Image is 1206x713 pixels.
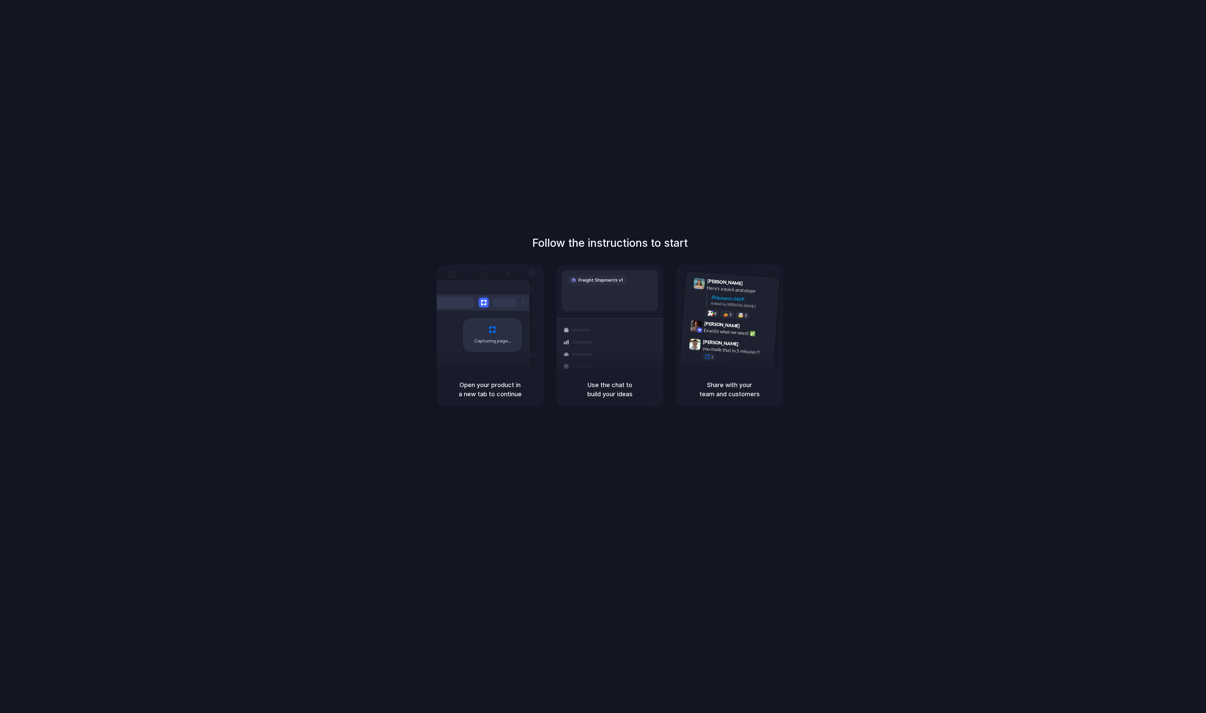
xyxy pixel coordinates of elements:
span: 3 [744,314,747,317]
div: Added by [PERSON_NAME] [711,301,773,310]
span: 1 [711,355,713,359]
h5: Open your product in a new tab to continue [445,380,536,399]
div: Exactly what we need! ✅ [704,327,771,338]
span: 9:47 AM [741,341,754,349]
h1: Follow the instructions to start [532,235,688,251]
span: 9:41 AM [745,281,758,289]
span: [PERSON_NAME] [707,277,743,287]
span: Capturing page [474,338,512,344]
span: 8 [714,312,716,315]
h5: Share with your team and customers [684,380,775,399]
span: 9:42 AM [742,323,755,331]
span: [PERSON_NAME] [703,338,738,348]
div: Shipments MVP [711,294,774,305]
h5: Use the chat to build your ideas [565,380,655,399]
div: Here's a quick prototype [706,284,774,296]
span: [PERSON_NAME] [704,320,740,330]
span: Freight Shipments v1 [578,277,623,284]
div: 🤯 [738,313,744,318]
div: you made that in 5 minutes?! [702,345,770,356]
span: 5 [729,313,731,316]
